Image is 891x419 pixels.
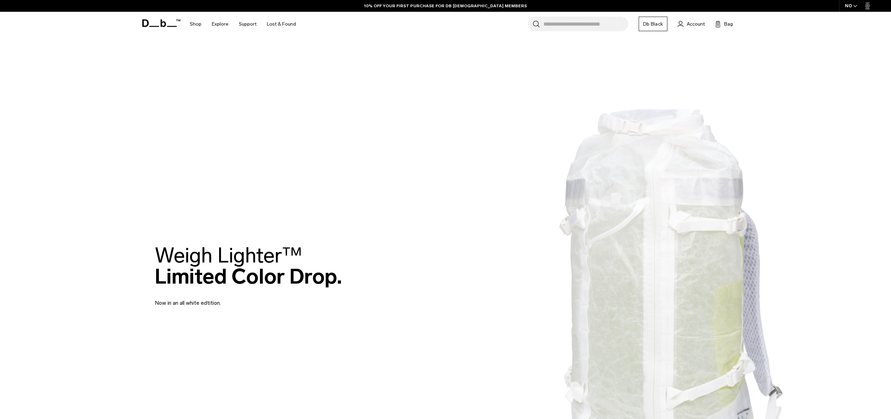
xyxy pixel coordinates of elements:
[212,12,228,36] a: Explore
[155,291,321,307] p: Now in an all white edtition.
[239,12,256,36] a: Support
[364,3,527,9] a: 10% OFF YOUR FIRST PURCHASE FOR DB [DEMOGRAPHIC_DATA] MEMBERS
[715,20,733,28] button: Bag
[687,20,705,28] span: Account
[190,12,201,36] a: Shop
[639,17,667,31] a: Db Black
[678,20,705,28] a: Account
[184,12,301,36] nav: Main Navigation
[155,245,342,287] h2: Limited Color Drop.
[267,12,296,36] a: Lost & Found
[724,20,733,28] span: Bag
[155,243,302,268] span: Weigh Lighter™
